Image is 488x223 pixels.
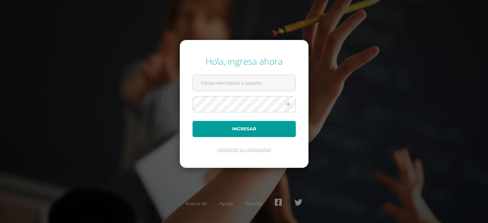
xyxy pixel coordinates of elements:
a: Ayuda [220,200,233,207]
div: Hola, ingresa ahora [193,55,296,67]
a: ¿Olvidaste tu contraseña? [217,147,271,153]
input: Correo electrónico o usuario [193,75,295,91]
a: Acerca de [186,200,207,207]
button: Ingresar [193,121,296,137]
a: Presskit [246,200,262,207]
